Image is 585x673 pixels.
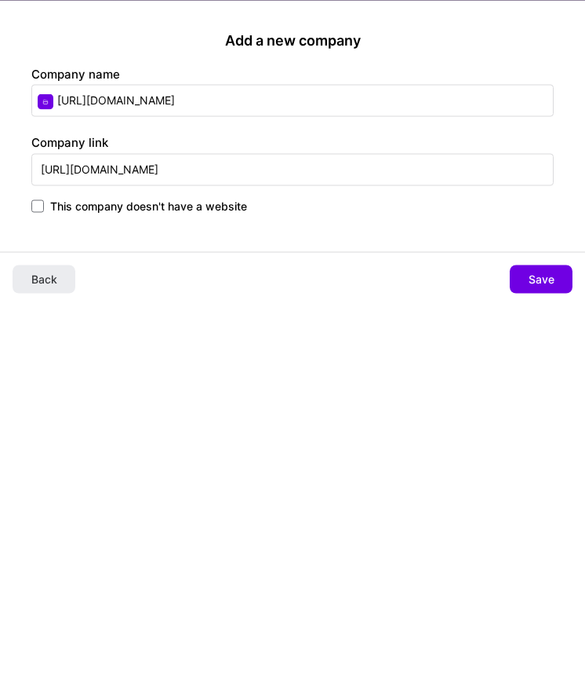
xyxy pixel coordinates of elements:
input: Enter name [31,85,554,117]
button: Save [510,265,572,294]
label: Company name [31,67,120,82]
span: Back [31,272,57,287]
span: This company doesn't have a website [50,198,247,214]
button: Back [13,265,75,294]
label: Company link [31,135,108,150]
h2: Add a new company [31,31,554,49]
input: Enter link [31,153,554,185]
span: Save [529,272,554,287]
